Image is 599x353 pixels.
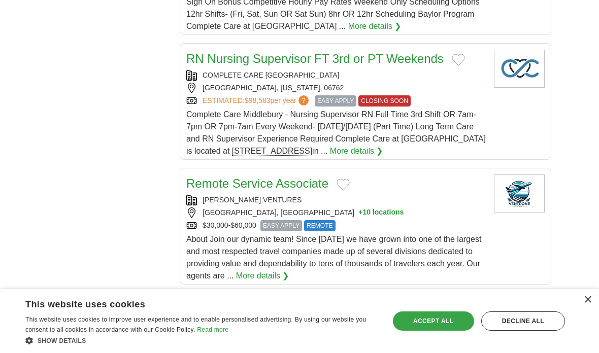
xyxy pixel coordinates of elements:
[186,110,486,156] span: Complete Care Middlebury - Nursing Supervisor RN Full Time 3rd Shift OR 7am-7pm OR 7pm-7am Every ...
[348,20,402,32] a: More details ❯
[494,50,545,88] img: Company logo
[393,311,474,331] div: Accept all
[186,207,486,218] div: [GEOGRAPHIC_DATA], [GEOGRAPHIC_DATA]
[315,95,356,107] span: EASY APPLY
[186,52,444,65] a: RN Nursing Supervisor FT 3rd or PT Weekends
[337,179,350,191] button: Add to favorite jobs
[245,96,271,104] span: $98,583
[203,95,311,107] a: ESTIMATED:$98,583per year?
[186,176,328,190] a: Remote Service Associate
[186,220,486,231] div: $30,000-$60,000
[25,335,379,345] div: Show details
[330,145,383,157] a: More details ❯
[452,54,465,66] button: Add to favorite jobs
[25,295,353,310] div: This website uses cookies
[358,207,404,218] button: +10 locations
[358,95,411,107] span: CLOSING SOON
[25,316,366,333] span: This website uses cookies to improve user experience and to enable personalised advertising. By u...
[494,174,545,213] img: Company logo
[197,326,228,333] a: Read more, opens a new window
[304,220,335,231] span: REMOTE
[186,235,481,280] span: About Join our dynamic team! Since [DATE] we have grown into one of the largest and most respecte...
[186,83,486,93] div: [GEOGRAPHIC_DATA], [US_STATE], 06762
[236,270,289,282] a: More details ❯
[358,207,362,218] span: +
[481,311,565,331] div: Decline all
[186,195,486,205] div: [PERSON_NAME] VENTURES
[298,95,309,105] span: ?
[260,220,302,231] span: EASY APPLY
[38,337,86,344] span: Show details
[584,296,591,304] div: Close
[186,70,486,81] div: COMPLETE CARE [GEOGRAPHIC_DATA]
